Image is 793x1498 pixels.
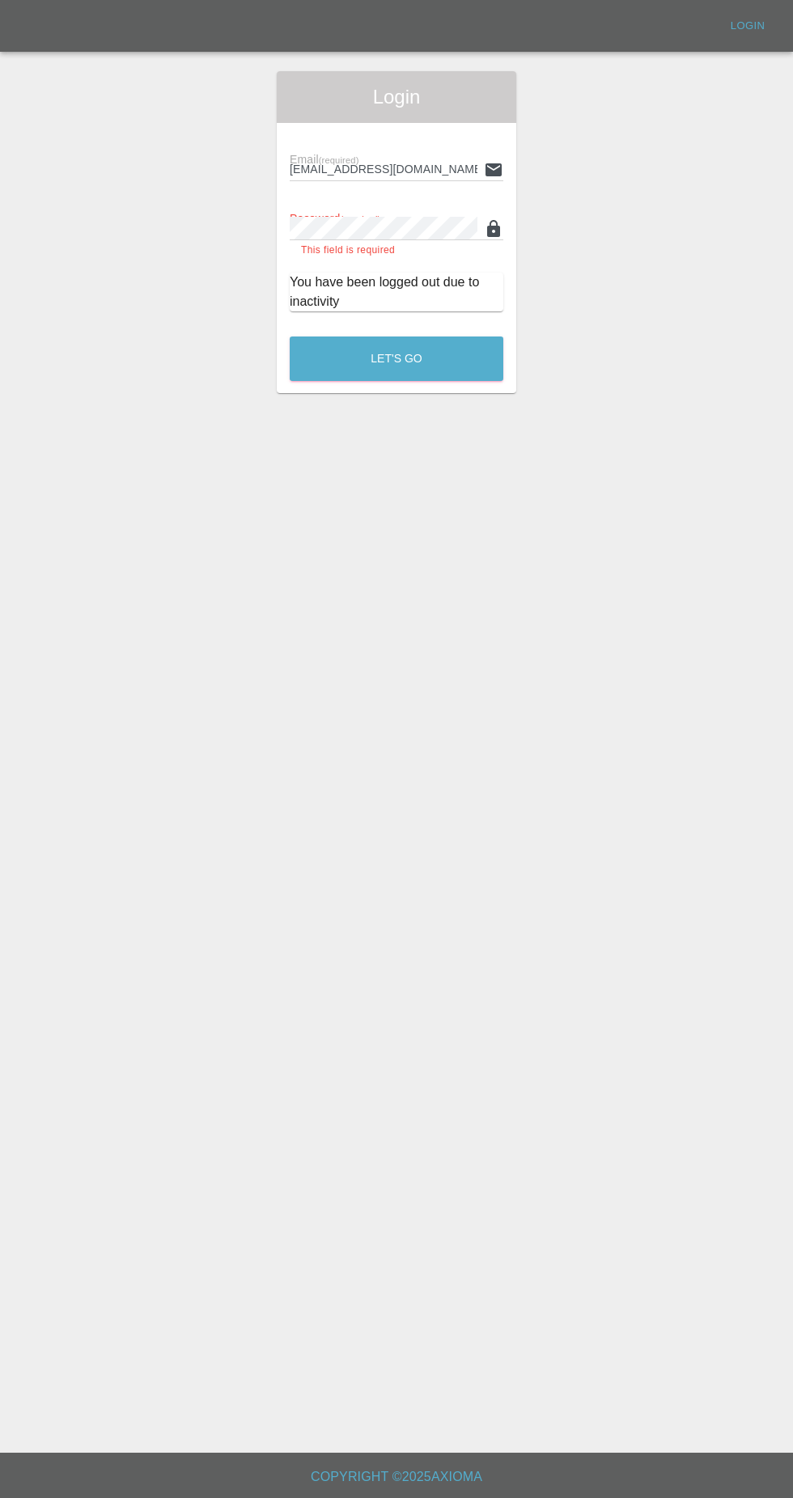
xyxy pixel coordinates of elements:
[290,273,503,311] div: You have been logged out due to inactivity
[290,336,503,381] button: Let's Go
[290,84,503,110] span: Login
[301,243,492,259] p: This field is required
[319,155,359,165] small: (required)
[722,14,774,39] a: Login
[341,214,381,224] small: (required)
[290,212,380,225] span: Password
[290,153,358,166] span: Email
[13,1466,780,1488] h6: Copyright © 2025 Axioma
